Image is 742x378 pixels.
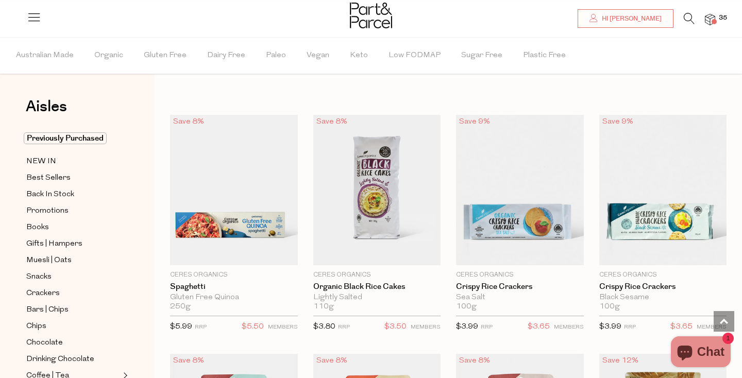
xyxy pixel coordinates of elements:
[170,293,298,302] div: Gluten Free Quinoa
[170,115,207,129] div: Save 8%
[599,115,727,265] img: Crispy Rice Crackers
[170,115,298,265] img: Spaghetti
[26,320,120,333] a: Chips
[350,3,392,28] img: Part&Parcel
[26,188,74,201] span: Back In Stock
[384,320,407,334] span: $3.50
[26,320,46,333] span: Chips
[26,99,67,125] a: Aisles
[26,353,120,366] a: Drinking Chocolate
[313,302,334,312] span: 110g
[26,204,120,217] a: Promotions
[170,270,298,280] p: Ceres Organics
[313,293,441,302] div: Lightly Salted
[481,324,493,330] small: RRP
[624,324,636,330] small: RRP
[313,354,350,368] div: Save 8%
[338,324,350,330] small: RRP
[26,221,120,234] a: Books
[26,254,72,267] span: Muesli | Oats
[144,38,187,74] span: Gluten Free
[697,324,727,330] small: MEMBERS
[170,354,207,368] div: Save 8%
[528,320,550,334] span: $3.65
[307,38,329,74] span: Vegan
[456,302,477,312] span: 100g
[389,38,441,74] span: Low FODMAP
[350,38,368,74] span: Keto
[26,287,60,300] span: Crackers
[668,336,734,370] inbox-online-store-chat: Shopify online store chat
[26,271,52,283] span: Snacks
[456,282,584,291] a: Crispy Rice Crackers
[670,320,693,334] span: $3.65
[456,115,493,129] div: Save 9%
[26,205,69,217] span: Promotions
[705,14,715,25] a: 35
[26,172,71,184] span: Best Sellers
[26,336,120,349] a: Chocolate
[599,14,662,23] span: Hi [PERSON_NAME]
[26,221,49,234] span: Books
[599,323,621,331] span: $3.99
[170,323,192,331] span: $5.99
[599,354,642,368] div: Save 12%
[456,354,493,368] div: Save 8%
[26,238,82,250] span: Gifts | Hampers
[26,353,94,366] span: Drinking Chocolate
[94,38,123,74] span: Organic
[716,13,730,23] span: 35
[599,293,727,302] div: Black Sesame
[523,38,566,74] span: Plastic Free
[26,287,120,300] a: Crackers
[266,38,286,74] span: Paleo
[456,115,584,265] img: Crispy Rice Crackers
[313,115,350,129] div: Save 8%
[195,324,207,330] small: RRP
[16,38,74,74] span: Australian Made
[313,282,441,291] a: Organic Black Rice Cakes
[26,337,63,349] span: Chocolate
[26,188,120,201] a: Back In Stock
[242,320,264,334] span: $5.50
[26,304,69,316] span: Bars | Chips
[599,270,727,280] p: Ceres Organics
[268,324,298,330] small: MEMBERS
[313,270,441,280] p: Ceres Organics
[599,282,727,291] a: Crispy Rice Crackers
[554,324,584,330] small: MEMBERS
[170,282,298,291] a: Spaghetti
[26,303,120,316] a: Bars | Chips
[599,302,620,312] span: 100g
[461,38,502,74] span: Sugar Free
[411,324,441,330] small: MEMBERS
[26,155,120,168] a: NEW IN
[26,171,120,184] a: Best Sellers
[170,302,191,312] span: 250g
[26,237,120,250] a: Gifts | Hampers
[26,156,56,168] span: NEW IN
[456,323,478,331] span: $3.99
[578,9,673,28] a: Hi [PERSON_NAME]
[26,132,120,145] a: Previously Purchased
[26,254,120,267] a: Muesli | Oats
[24,132,107,144] span: Previously Purchased
[207,38,245,74] span: Dairy Free
[456,293,584,302] div: Sea Salt
[599,115,636,129] div: Save 9%
[456,270,584,280] p: Ceres Organics
[313,323,335,331] span: $3.80
[26,95,67,118] span: Aisles
[26,270,120,283] a: Snacks
[313,115,441,265] img: Organic Black Rice Cakes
